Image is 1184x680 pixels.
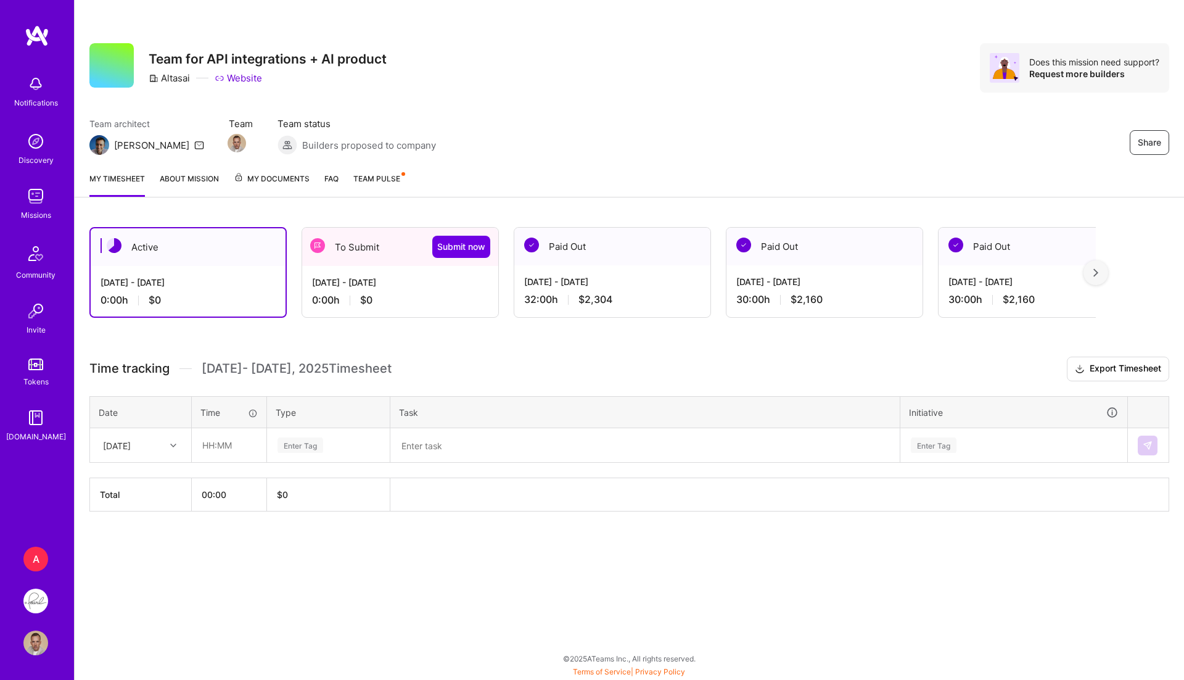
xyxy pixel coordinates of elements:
[149,73,158,83] i: icon CompanyGray
[635,667,685,676] a: Privacy Policy
[101,294,276,307] div: 0:00 h
[736,293,913,306] div: 30:00 h
[149,51,387,67] h3: Team for API integrations + AI product
[114,139,189,152] div: [PERSON_NAME]
[18,154,54,167] div: Discovery
[277,135,297,155] img: Builders proposed to company
[16,268,55,281] div: Community
[791,293,823,306] span: $2,160
[229,117,253,130] span: Team
[948,293,1125,306] div: 30:00 h
[1067,357,1169,381] button: Export Timesheet
[89,172,145,197] a: My timesheet
[101,276,276,289] div: [DATE] - [DATE]
[573,667,631,676] a: Terms of Service
[267,396,390,428] th: Type
[192,478,267,512] th: 00:00
[215,72,262,85] a: Website
[23,631,48,655] img: User Avatar
[310,238,325,253] img: To Submit
[360,294,372,307] span: $0
[14,96,58,109] div: Notifications
[160,172,219,197] a: About Mission
[726,228,923,265] div: Paid Out
[23,375,49,388] div: Tokens
[277,436,323,455] div: Enter Tag
[200,406,258,419] div: Time
[90,478,192,512] th: Total
[990,53,1019,83] img: Avatar
[1075,363,1085,376] i: icon Download
[89,117,204,130] span: Team architect
[1093,268,1098,277] img: right
[909,405,1119,420] div: Initiative
[302,139,436,152] span: Builders proposed to company
[514,228,710,265] div: Paid Out
[302,228,498,266] div: To Submit
[1143,441,1153,450] img: Submit
[20,631,51,655] a: User Avatar
[20,547,51,571] a: A
[23,184,48,209] img: teamwork
[23,72,48,96] img: bell
[524,238,539,252] img: Paid Out
[1138,136,1161,149] span: Share
[432,236,490,258] button: Submit now
[6,430,66,443] div: [DOMAIN_NAME]
[312,276,488,289] div: [DATE] - [DATE]
[736,275,913,288] div: [DATE] - [DATE]
[23,129,48,154] img: discovery
[23,299,48,323] img: Invite
[107,238,121,253] img: Active
[74,643,1184,674] div: © 2025 ATeams Inc., All rights reserved.
[23,405,48,430] img: guide book
[202,361,392,376] span: [DATE] - [DATE] , 2025 Timesheet
[1029,68,1159,80] div: Request more builders
[390,396,900,428] th: Task
[948,275,1125,288] div: [DATE] - [DATE]
[192,429,266,462] input: HH:MM
[948,238,963,252] img: Paid Out
[524,293,701,306] div: 32:00 h
[91,228,286,266] div: Active
[736,238,751,252] img: Paid Out
[28,359,43,370] img: tokens
[1130,130,1169,155] button: Share
[21,239,51,268] img: Community
[1029,56,1159,68] div: Does this mission need support?
[149,294,161,307] span: $0
[103,439,131,452] div: [DATE]
[228,134,246,152] img: Team Member Avatar
[234,172,310,186] span: My Documents
[524,275,701,288] div: [DATE] - [DATE]
[21,209,51,222] div: Missions
[23,589,48,613] img: Pearl: Product Team
[277,117,436,130] span: Team status
[353,172,404,197] a: Team Pulse
[939,228,1135,265] div: Paid Out
[911,436,956,455] div: Enter Tag
[324,172,339,197] a: FAQ
[89,361,170,376] span: Time tracking
[234,172,310,197] a: My Documents
[25,25,49,47] img: logo
[277,489,288,500] span: $ 0
[20,589,51,613] a: Pearl: Product Team
[1003,293,1035,306] span: $2,160
[194,140,204,150] i: icon Mail
[27,323,46,336] div: Invite
[353,174,400,183] span: Team Pulse
[578,293,612,306] span: $2,304
[573,667,685,676] span: |
[149,72,190,85] div: Altasai
[229,133,245,154] a: Team Member Avatar
[437,241,485,253] span: Submit now
[170,442,176,449] i: icon Chevron
[89,135,109,155] img: Team Architect
[312,294,488,307] div: 0:00 h
[23,547,48,571] div: A
[90,396,192,428] th: Date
